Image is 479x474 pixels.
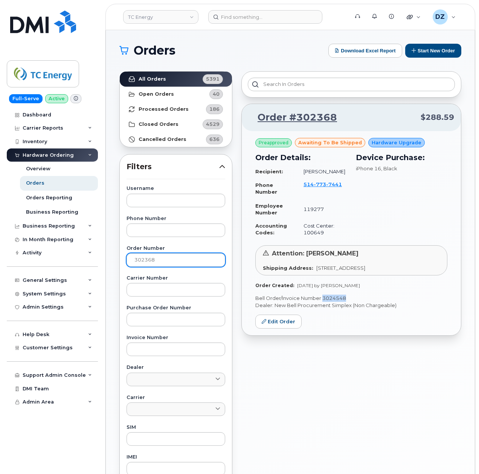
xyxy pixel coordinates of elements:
[405,44,461,58] button: Start New Order
[127,395,225,400] label: Carrier
[356,152,447,163] h3: Device Purchase:
[120,102,232,117] a: Processed Orders186
[272,250,358,257] span: Attention: [PERSON_NAME]
[255,283,294,288] strong: Order Created:
[259,139,288,146] span: Preapproved
[209,106,220,113] span: 186
[381,165,397,171] span: , Black
[326,181,342,187] span: 7441
[421,112,454,123] span: $288.59
[127,161,219,172] span: Filters
[127,276,225,281] label: Carrier Number
[314,181,326,187] span: 773
[255,302,447,309] p: Dealer: New Bell Procurement Simplex (Non Chargeable)
[328,44,402,58] button: Download Excel Report
[120,72,232,87] a: All Orders5391
[209,136,220,143] span: 636
[127,455,225,460] label: IMEI
[248,78,455,91] input: Search in orders
[120,132,232,147] a: Cancelled Orders636
[127,186,225,191] label: Username
[139,91,174,97] strong: Open Orders
[304,181,342,187] span: 514
[255,315,302,329] a: Edit Order
[255,152,347,163] h3: Order Details:
[446,441,473,468] iframe: Messenger Launcher
[134,45,175,56] span: Orders
[127,216,225,221] label: Phone Number
[139,106,189,112] strong: Processed Orders
[127,335,225,340] label: Invoice Number
[255,168,283,174] strong: Recipient:
[255,295,447,302] p: Bell Order/Invoice Number 3024548
[213,90,220,98] span: 40
[263,265,313,271] strong: Shipping Address:
[206,75,220,83] span: 5391
[316,265,365,271] span: [STREET_ADDRESS]
[127,425,225,430] label: SIM
[297,283,360,288] span: [DATE] by [PERSON_NAME]
[297,199,347,219] td: 119277
[139,76,166,82] strong: All Orders
[255,223,287,236] strong: Accounting Codes:
[372,139,421,146] span: Hardware Upgrade
[255,182,277,195] strong: Phone Number
[127,246,225,251] label: Order Number
[297,219,347,239] td: Cost Center: 100649
[304,181,342,194] a: 5147737441
[298,139,362,146] span: awaiting to be shipped
[139,136,186,142] strong: Cancelled Orders
[120,87,232,102] a: Open Orders40
[356,165,381,171] span: iPhone 16
[297,165,347,178] td: [PERSON_NAME]
[120,117,232,132] a: Closed Orders4529
[127,306,225,310] label: Purchase Order Number
[127,365,225,370] label: Dealer
[139,121,178,127] strong: Closed Orders
[249,111,337,124] a: Order #302368
[206,121,220,128] span: 4529
[255,203,283,216] strong: Employee Number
